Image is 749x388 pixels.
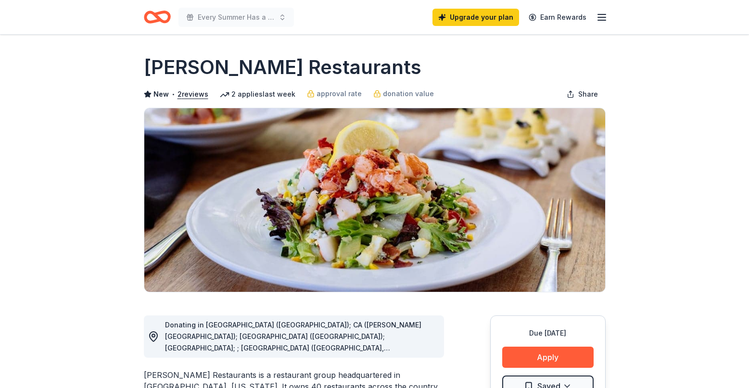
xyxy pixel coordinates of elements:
span: Every Summer Has a Story 2025 Fundraiser [198,12,275,23]
div: 2 applies last week [220,88,295,100]
button: Share [559,85,606,104]
img: Image for Cameron Mitchell Restaurants [144,108,605,292]
h1: [PERSON_NAME] Restaurants [144,54,421,81]
span: • [171,90,175,98]
span: approval rate [317,88,362,100]
button: Every Summer Has a Story 2025 Fundraiser [178,8,294,27]
a: Upgrade your plan [432,9,519,26]
a: donation value [373,88,434,100]
button: Apply [502,347,594,368]
button: 2reviews [178,88,208,100]
a: Earn Rewards [523,9,592,26]
a: Home [144,6,171,28]
span: Share [578,88,598,100]
div: Due [DATE] [502,327,594,339]
span: New [153,88,169,100]
a: approval rate [307,88,362,100]
span: donation value [383,88,434,100]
